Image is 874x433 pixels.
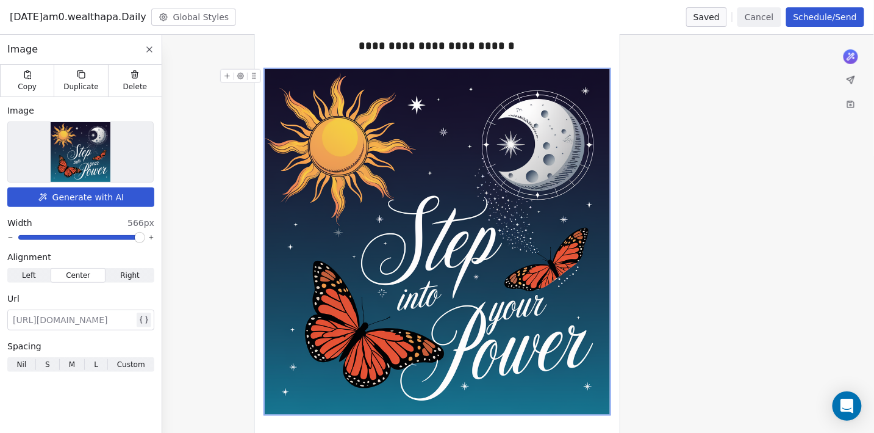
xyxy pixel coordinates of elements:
[63,82,98,92] span: Duplicate
[16,359,26,370] span: Nil
[7,340,41,352] span: Spacing
[18,82,37,92] span: Copy
[686,7,727,27] button: Saved
[94,359,98,370] span: L
[123,82,148,92] span: Delete
[127,217,154,229] span: 566px
[45,359,50,370] span: S
[737,7,781,27] button: Cancel
[7,42,38,57] span: Image
[51,122,110,182] img: Selected image
[69,359,75,370] span: M
[7,251,51,263] span: Alignment
[7,217,32,229] span: Width
[786,7,864,27] button: Schedule/Send
[22,270,36,281] span: Left
[10,10,146,24] span: [DATE]am0.wealthapa.Daily
[833,391,862,421] div: Open Intercom Messenger
[7,293,20,305] span: Url
[151,9,237,26] button: Global Styles
[7,104,34,117] span: Image
[117,359,145,370] span: Custom
[120,270,140,281] span: Right
[7,187,154,207] button: Generate with AI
